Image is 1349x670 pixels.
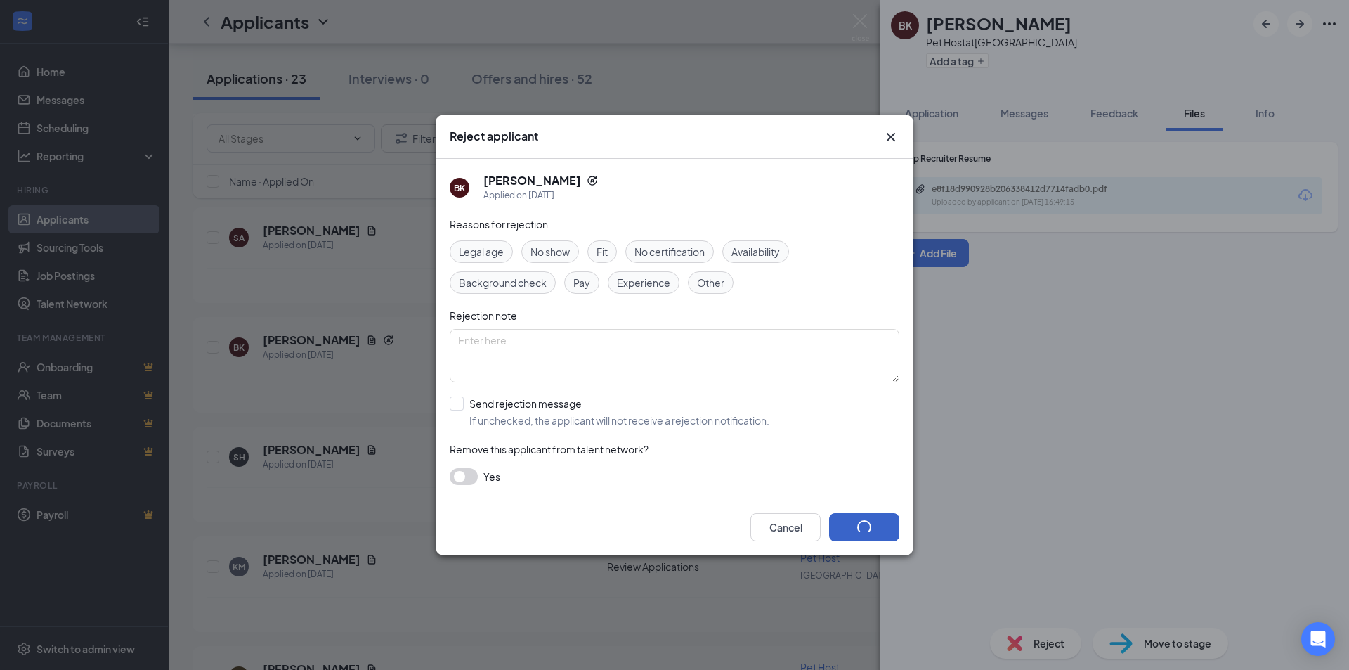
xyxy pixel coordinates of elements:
[450,129,538,144] h3: Reject applicant
[882,129,899,146] button: Close
[459,275,547,290] span: Background check
[573,275,590,290] span: Pay
[454,182,465,194] div: BK
[750,513,821,541] button: Cancel
[450,218,548,231] span: Reasons for rejection
[882,129,899,146] svg: Cross
[459,244,504,259] span: Legal age
[634,244,705,259] span: No certification
[597,244,608,259] span: Fit
[530,244,570,259] span: No show
[483,468,500,485] span: Yes
[450,443,649,456] span: Remove this applicant from talent network?
[697,275,724,290] span: Other
[731,244,780,259] span: Availability
[1301,622,1335,656] div: Open Intercom Messenger
[617,275,670,290] span: Experience
[483,188,598,202] div: Applied on [DATE]
[450,309,517,322] span: Rejection note
[587,175,598,186] svg: Reapply
[483,173,581,188] h5: [PERSON_NAME]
